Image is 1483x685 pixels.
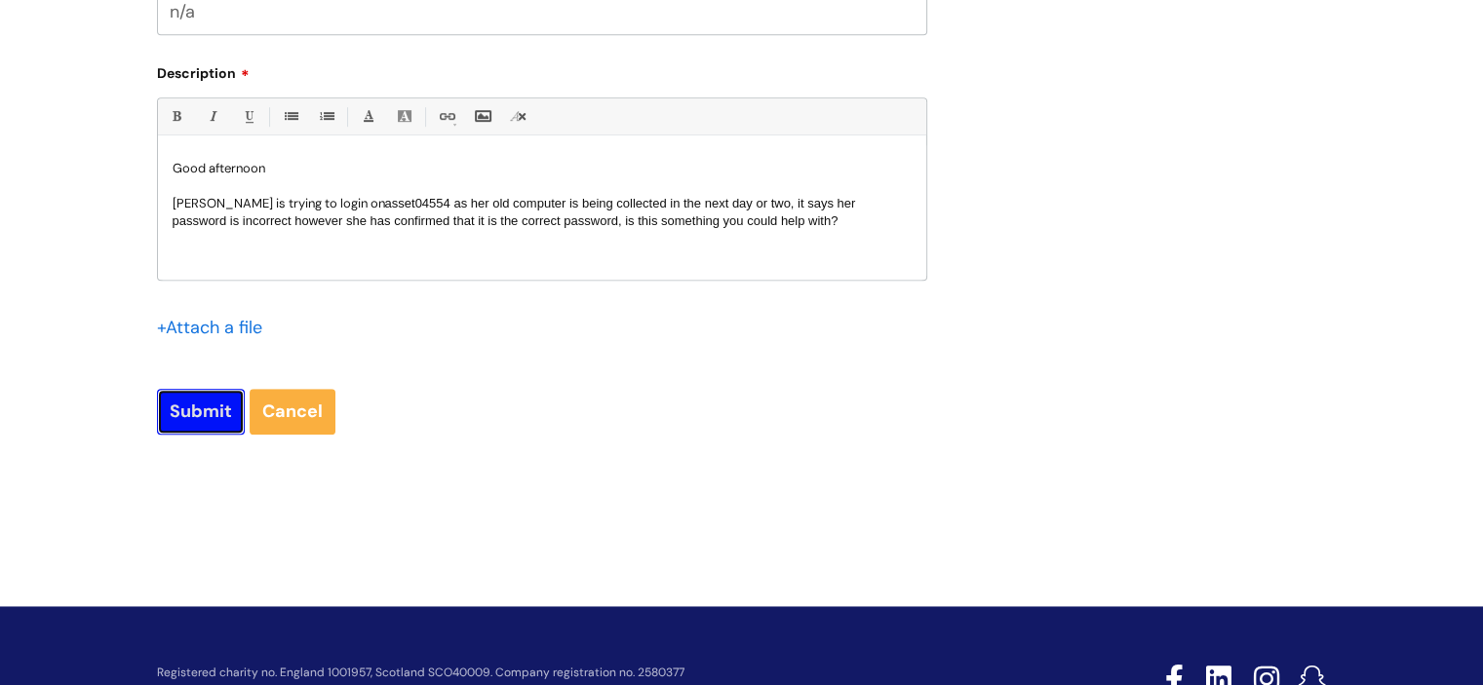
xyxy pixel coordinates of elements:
a: 1. Ordered List (Ctrl-Shift-8) [314,104,338,129]
a: Link [434,104,458,129]
a: Bold (Ctrl-B) [164,104,188,129]
input: Submit [157,389,245,434]
a: Cancel [250,389,335,434]
label: Description [157,58,927,82]
p: Registered charity no. England 1001957, Scotland SCO40009. Company registration no. 2580377 [157,666,1027,679]
a: • Unordered List (Ctrl-Shift-7) [278,104,302,129]
span: 04554 as her old computer is being collected in the next day or two, it says her password is inco... [173,196,856,228]
a: Back Color [392,104,416,129]
a: Remove formatting (Ctrl-\) [506,104,530,129]
div: Attach a file [157,312,274,343]
a: Underline(Ctrl-U) [236,104,260,129]
a: Insert Image... [470,104,494,129]
p: [PERSON_NAME] is trying to login on [173,195,912,230]
a: Italic (Ctrl-I) [200,104,224,129]
p: Good afternoon [173,160,912,177]
a: Font Color [356,104,380,129]
font: asset [385,196,415,210]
